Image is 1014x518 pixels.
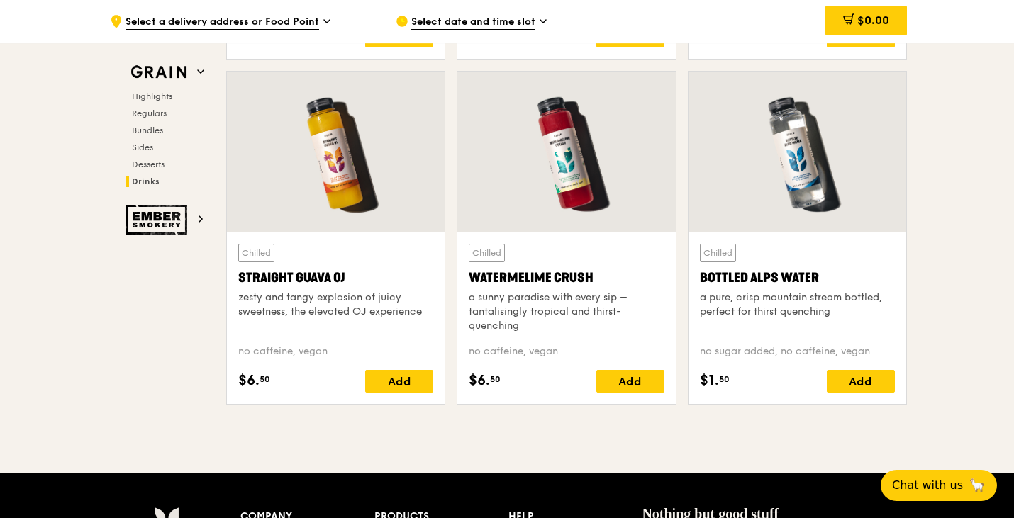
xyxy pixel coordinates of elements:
[490,373,501,385] span: 50
[132,91,172,101] span: Highlights
[365,370,433,393] div: Add
[132,159,165,169] span: Desserts
[700,244,736,262] div: Chilled
[260,373,270,385] span: 50
[238,370,260,391] span: $6.
[132,108,167,118] span: Regulars
[132,176,160,186] span: Drinks
[469,344,664,359] div: no caffeine, vegan
[238,244,274,262] div: Chilled
[700,344,895,359] div: no sugar added, no caffeine, vegan
[365,25,433,47] div: Add
[596,370,664,393] div: Add
[700,268,895,288] div: Bottled Alps Water
[892,477,963,494] span: Chat with us
[881,470,997,501] button: Chat with us🦙
[238,344,433,359] div: no caffeine, vegan
[126,15,319,30] span: Select a delivery address or Food Point
[719,373,730,385] span: 50
[411,15,535,30] span: Select date and time slot
[126,205,191,235] img: Ember Smokery web logo
[596,25,664,47] div: Add
[238,268,433,288] div: Straight Guava OJ
[969,477,986,494] span: 🦙
[857,13,889,27] span: $0.00
[827,370,895,393] div: Add
[827,25,895,47] div: Add
[132,125,163,135] span: Bundles
[238,291,433,319] div: zesty and tangy explosion of juicy sweetness, the elevated OJ experience
[469,268,664,288] div: Watermelime Crush
[700,370,719,391] span: $1.
[469,244,505,262] div: Chilled
[700,291,895,319] div: a pure, crisp mountain stream bottled, perfect for thirst quenching
[126,60,191,85] img: Grain web logo
[469,370,490,391] span: $6.
[132,142,153,152] span: Sides
[469,291,664,333] div: a sunny paradise with every sip – tantalisingly tropical and thirst-quenching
